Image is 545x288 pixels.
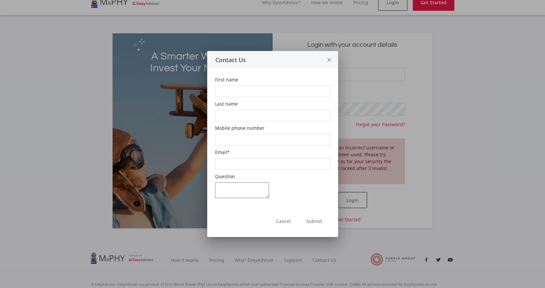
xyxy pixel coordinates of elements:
i: close [326,51,333,69]
button: Submit [299,213,330,229]
button: close [321,51,338,68]
ee-modal: Contact Us [207,51,338,237]
span: Question [215,173,235,179]
span: Last name [215,101,238,107]
span: Email [215,149,227,155]
span: Mobile phone number [215,125,264,131]
span: First name [215,76,238,83]
div: Contact Us [207,55,321,64]
button: Cancel [268,213,299,229]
